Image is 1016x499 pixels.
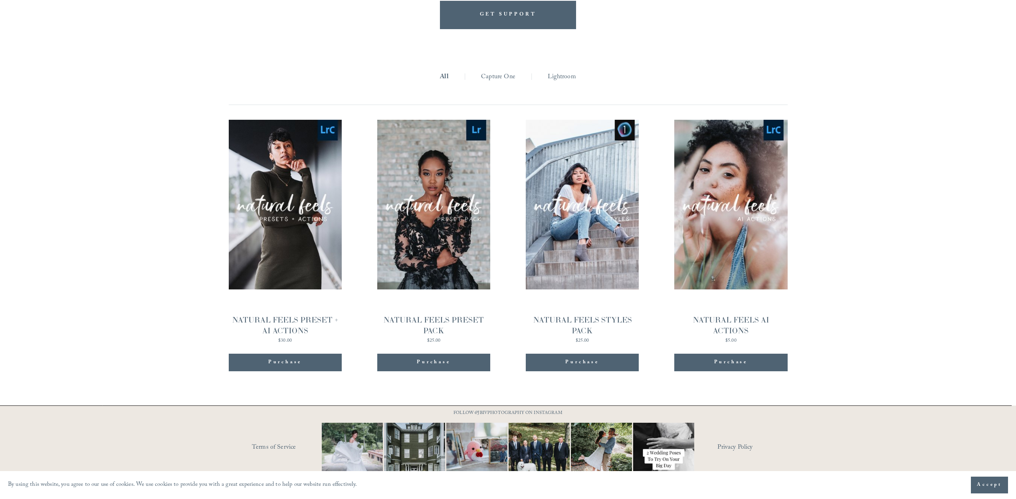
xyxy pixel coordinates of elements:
[526,354,639,371] button: Purchase
[377,315,490,336] div: NATURAL FEELS PRESET PACK
[229,315,342,336] div: NATURAL FEELS PRESET + AI ACTIONS
[548,71,576,83] a: Lightroom
[229,354,342,371] button: Purchase
[674,339,787,343] div: $5.00
[977,481,1002,489] span: Accept
[268,358,302,366] span: Purchase
[377,339,490,343] div: $25.00
[375,423,454,484] img: Wideshots aren't just &quot;nice to have,&quot; they're a wedding day essential! 🙌 #Wideshotwedne...
[526,339,639,343] div: $25.00
[417,358,450,366] span: Purchase
[307,423,398,484] img: Not every photo needs to be perfectly still, sometimes the best ones are the ones that feel like ...
[229,120,342,345] a: NATURAL FEELS PRESET + AI ACTIONS
[971,477,1008,493] button: Accept
[481,71,515,83] a: Capture One
[377,120,490,345] a: NATURAL FEELS PRESET PACK
[438,409,578,418] p: FOLLOW @JBIVPHOTOGRAPHY ON INSTAGRAM
[440,1,576,29] a: GET SUPPORT
[618,423,710,484] img: Let&rsquo;s talk about poses for your wedding day! It doesn&rsquo;t have to be complicated, somet...
[526,315,639,336] div: NATURAL FEELS STYLES PACK
[440,71,448,83] a: All
[493,423,585,484] img: Happy #InternationalDogDay to all the pups who have made wedding days, engagement sessions, and p...
[674,315,787,336] div: NATURAL FEELS AI ACTIONS
[8,479,357,491] p: By using this website, you agree to our use of cookies. We use cookies to provide you with a grea...
[464,71,466,83] span: |
[717,442,787,454] a: Privacy Policy
[377,354,490,371] button: Purchase
[714,358,748,366] span: Purchase
[229,339,342,343] div: $30.00
[674,354,787,371] button: Purchase
[526,120,639,345] a: NATURAL FEELS STYLES PACK
[674,120,787,345] a: NATURAL FEELS AI ACTIONS
[571,413,632,494] img: It&rsquo;s that time of year where weddings and engagements pick up and I get the joy of capturin...
[565,358,599,366] span: Purchase
[531,71,533,83] span: |
[431,423,523,484] img: This has got to be one of the cutest detail shots I've ever taken for a wedding! 📷 @thewoobles #I...
[252,442,345,454] a: Terms of Service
